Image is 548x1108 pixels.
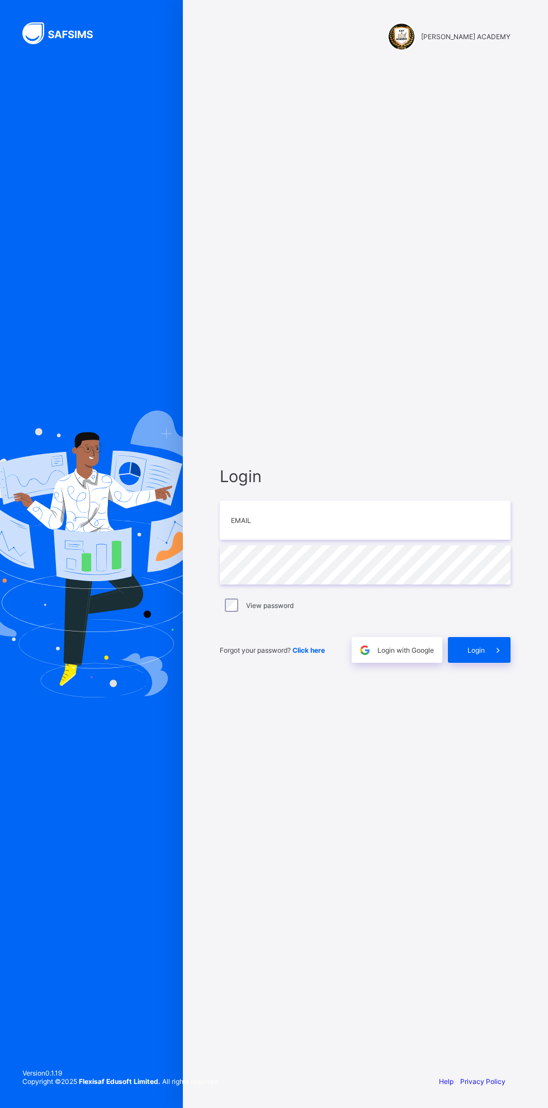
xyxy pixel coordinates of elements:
[467,646,485,654] span: Login
[22,22,106,44] img: SAFSIMS Logo
[358,644,371,657] img: google.396cfc9801f0270233282035f929180a.svg
[460,1077,506,1086] a: Privacy Policy
[377,646,434,654] span: Login with Google
[220,646,325,654] span: Forgot your password?
[79,1077,160,1086] strong: Flexisaf Edusoft Limited.
[421,32,511,41] span: [PERSON_NAME] ACADEMY
[439,1077,453,1086] a: Help
[292,646,325,654] a: Click here
[220,466,511,486] span: Login
[22,1069,220,1077] span: Version 0.1.19
[246,601,294,610] label: View password
[22,1077,220,1086] span: Copyright © 2025 All rights reserved.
